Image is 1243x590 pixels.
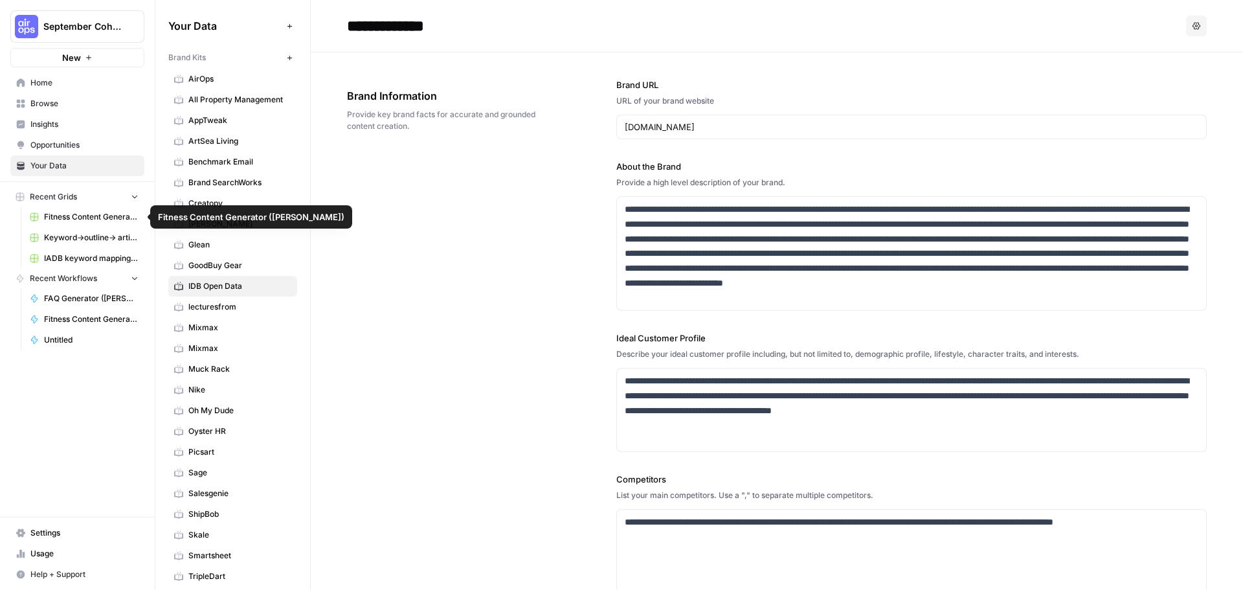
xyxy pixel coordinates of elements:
span: Recent Workflows [30,273,97,284]
a: Settings [10,523,144,543]
span: Browse [30,98,139,109]
div: Describe your ideal customer profile including, but not limited to, demographic profile, lifestyl... [616,348,1207,360]
a: ShipBob [168,504,297,525]
button: New [10,48,144,67]
a: All Property Management [168,89,297,110]
span: AppTweak [188,115,291,126]
a: Keyword->outline-> article ([PERSON_NAME]) [24,227,144,248]
span: AirOps [188,73,291,85]
button: Help + Support [10,564,144,585]
span: Creatopy [188,198,291,209]
span: Settings [30,527,139,539]
span: Brand Information [347,88,544,104]
a: Brand SearchWorks [168,172,297,193]
span: Glean [188,239,291,251]
a: Untitled [24,330,144,350]
label: Competitors [616,473,1207,486]
span: Keyword->outline-> article ([PERSON_NAME]) [44,232,139,244]
a: Your Data [10,155,144,176]
span: Your Data [30,160,139,172]
a: Glean [168,234,297,255]
span: Mixmax [188,322,291,334]
div: List your main competitors. Use a "," to separate multiple competitors. [616,490,1207,501]
span: Your Data [168,18,282,34]
a: Picsart [168,442,297,462]
a: Creatopy [168,193,297,214]
img: September Cohort Logo [15,15,38,38]
span: Help + Support [30,569,139,580]
span: Smartsheet [188,550,291,562]
span: Mixmax [188,343,291,354]
a: ArtSea Living [168,131,297,152]
a: Smartsheet [168,545,297,566]
span: FAQ Generator ([PERSON_NAME]) [44,293,139,304]
span: Oh My Dude [188,405,291,416]
div: Provide a high level description of your brand. [616,177,1207,188]
span: Brand SearchWorks [188,177,291,188]
button: Recent Workflows [10,269,144,288]
span: IDB Open Data [188,280,291,292]
span: Muck Rack [188,363,291,375]
input: www.sundaysoccer.com [625,120,1198,133]
a: Skale [168,525,297,545]
span: Picsart [188,446,291,458]
a: Sage [168,462,297,483]
a: Nike [168,380,297,400]
a: Opportunities [10,135,144,155]
span: ArtSea Living [188,135,291,147]
span: All Property Management [188,94,291,106]
span: Sage [188,467,291,479]
span: TripleDart [188,571,291,582]
span: [PERSON_NAME] [188,218,291,230]
span: Benchmark Email [188,156,291,168]
a: Browse [10,93,144,114]
span: Skale [188,529,291,541]
span: Brand Kits [168,52,206,63]
span: Fitness Content Generator ([PERSON_NAME]) [44,211,139,223]
span: GoodBuy Gear [188,260,291,271]
a: Fitness Content Generator - [PERSON_NAME] [24,309,144,330]
a: Salesgenie [168,483,297,504]
span: ShipBob [188,508,291,520]
a: Insights [10,114,144,135]
a: lecturesfrom [168,297,297,317]
a: IDB Open Data [168,276,297,297]
a: Fitness Content Generator ([PERSON_NAME]) [24,207,144,227]
a: [PERSON_NAME] [168,214,297,234]
span: Untitled [44,334,139,346]
span: Provide key brand facts for accurate and grounded content creation. [347,109,544,132]
span: Usage [30,548,139,560]
span: Home [30,77,139,89]
a: Mixmax [168,317,297,338]
a: Mixmax [168,338,297,359]
label: Brand URL [616,78,1207,91]
span: Fitness Content Generator - [PERSON_NAME] [44,313,139,325]
a: AppTweak [168,110,297,131]
span: September Cohort [43,20,122,33]
label: Ideal Customer Profile [616,332,1207,345]
a: Usage [10,543,144,564]
span: New [62,51,81,64]
span: Salesgenie [188,488,291,499]
span: IADB keyword mapping-forAIOPs - Sheet1.csv [44,253,139,264]
a: AirOps [168,69,297,89]
span: lecturesfrom [188,301,291,313]
button: Workspace: September Cohort [10,10,144,43]
a: TripleDart [168,566,297,587]
a: GoodBuy Gear [168,255,297,276]
a: IADB keyword mapping-forAIOPs - Sheet1.csv [24,248,144,269]
span: Oyster HR [188,425,291,437]
span: Nike [188,384,291,396]
button: Recent Grids [10,187,144,207]
a: Benchmark Email [168,152,297,172]
span: Recent Grids [30,191,77,203]
a: Home [10,73,144,93]
label: About the Brand [616,160,1207,173]
a: Muck Rack [168,359,297,380]
a: FAQ Generator ([PERSON_NAME]) [24,288,144,309]
div: URL of your brand website [616,95,1207,107]
span: Insights [30,119,139,130]
a: Oyster HR [168,421,297,442]
span: Opportunities [30,139,139,151]
a: Oh My Dude [168,400,297,421]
